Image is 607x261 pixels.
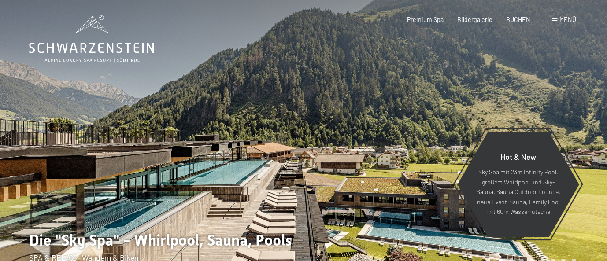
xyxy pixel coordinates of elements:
[506,16,530,23] a: BUCHEN
[407,16,444,23] a: Premium Spa
[457,131,580,238] a: Hot & New Sky Spa mit 23m Infinity Pool, großem Whirlpool und Sky-Sauna, Sauna Outdoor Lounge, ne...
[500,152,536,162] span: Hot & New
[457,16,492,23] a: Bildergalerie
[476,167,560,217] p: Sky Spa mit 23m Infinity Pool, großem Whirlpool und Sky-Sauna, Sauna Outdoor Lounge, neue Event-S...
[559,16,576,23] span: Menü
